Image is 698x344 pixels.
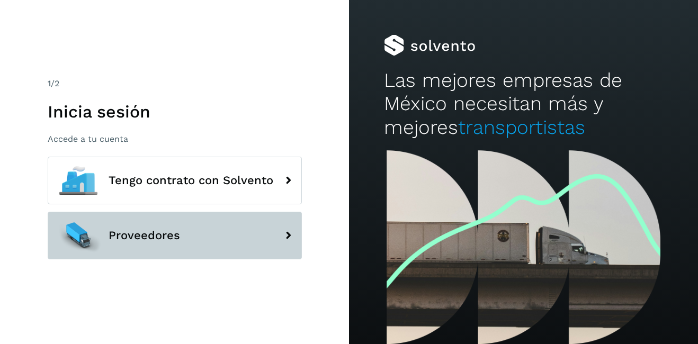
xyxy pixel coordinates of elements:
[48,157,302,204] button: Tengo contrato con Solvento
[458,116,585,139] span: transportistas
[48,78,51,88] span: 1
[48,212,302,259] button: Proveedores
[48,134,302,144] p: Accede a tu cuenta
[48,77,302,90] div: /2
[48,102,302,122] h1: Inicia sesión
[109,229,180,242] span: Proveedores
[109,174,273,187] span: Tengo contrato con Solvento
[384,69,663,139] h2: Las mejores empresas de México necesitan más y mejores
